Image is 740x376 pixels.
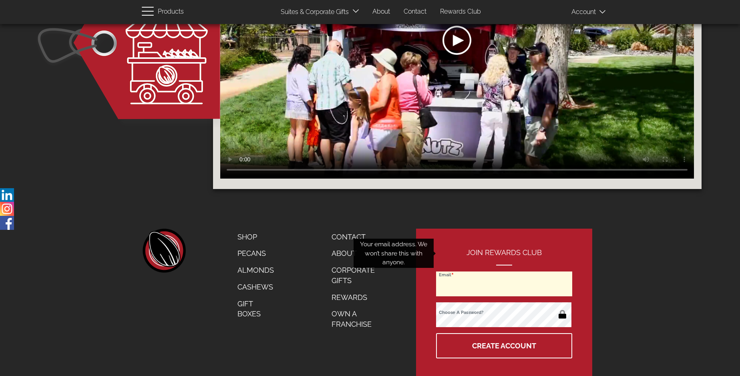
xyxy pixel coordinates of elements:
[366,4,396,20] a: About
[231,245,280,262] a: Pecans
[275,4,351,20] a: Suites & Corporate Gifts
[434,4,487,20] a: Rewards Club
[436,271,572,296] input: Email
[326,262,390,289] a: Corporate Gifts
[231,296,280,322] a: Gift Boxes
[326,306,390,332] a: Own a Franchise
[158,6,184,18] span: Products
[354,239,434,268] div: Your email address. We won’t share this with anyone.
[231,279,280,296] a: Cashews
[326,229,390,245] a: Contact
[398,4,432,20] a: Contact
[436,249,572,265] h2: Join Rewards Club
[326,245,390,262] a: About
[326,289,390,306] a: Rewards
[231,262,280,279] a: Almonds
[142,229,186,273] a: home
[231,229,280,245] a: Shop
[436,333,572,358] button: Create Account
